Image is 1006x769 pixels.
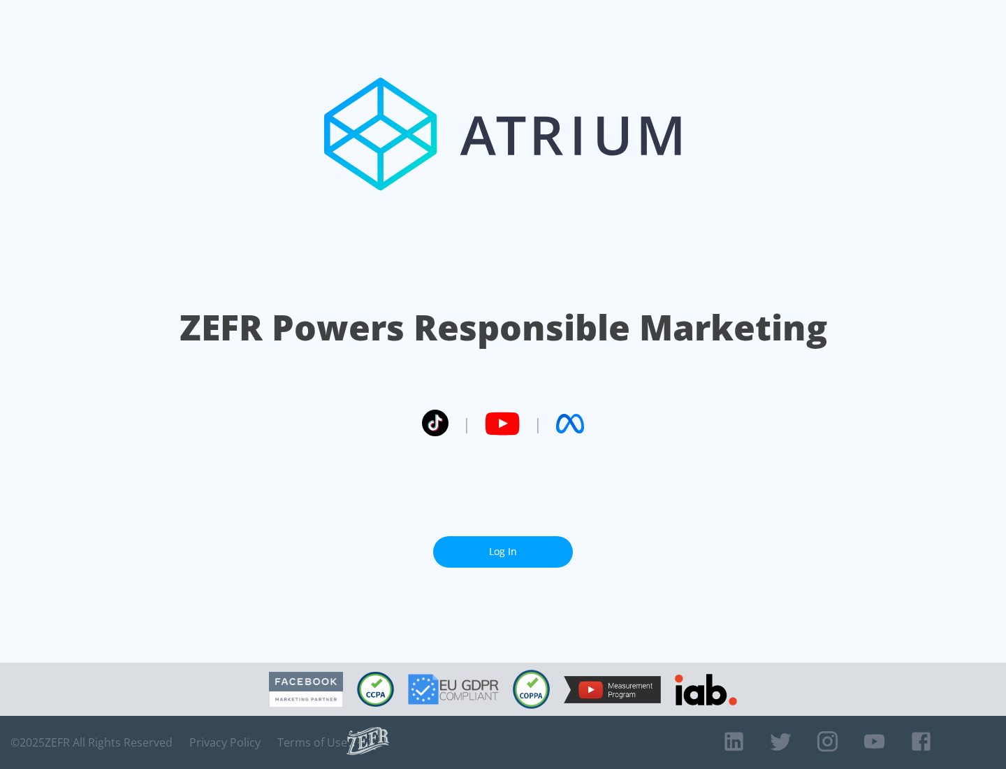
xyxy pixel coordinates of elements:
a: Log In [433,536,573,568]
span: | [462,413,471,434]
img: CCPA Compliant [357,672,394,707]
img: IAB [675,674,737,705]
img: YouTube Measurement Program [564,676,661,703]
img: COPPA Compliant [513,670,550,709]
h1: ZEFR Powers Responsible Marketing [180,303,827,352]
a: Terms of Use [277,735,347,749]
img: GDPR Compliant [408,674,499,705]
span: | [534,413,542,434]
img: Facebook Marketing Partner [269,672,343,707]
span: © 2025 ZEFR All Rights Reserved [10,735,173,749]
a: Privacy Policy [189,735,261,749]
